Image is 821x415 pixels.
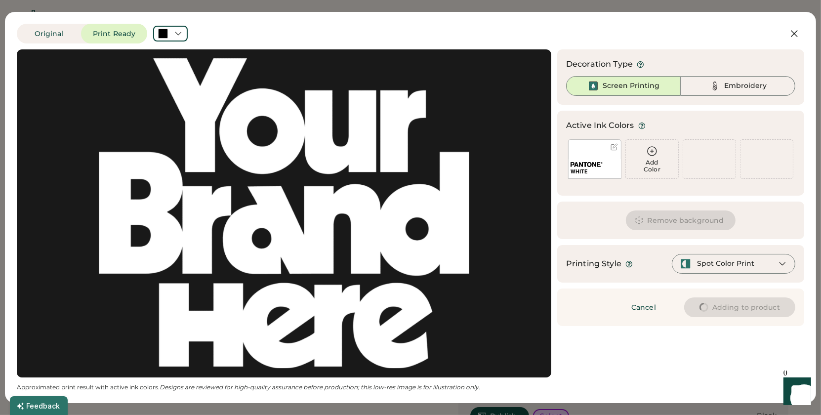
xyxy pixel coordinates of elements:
[571,162,603,167] img: 1024px-Pantone_logo.svg.png
[81,24,147,43] button: Print Ready
[774,371,817,413] iframe: Front Chat
[566,258,621,270] div: Printing Style
[626,210,736,230] button: Remove background
[609,297,678,317] button: Cancel
[626,159,678,173] div: Add Color
[17,383,551,391] div: Approximated print result with active ink colors.
[17,24,81,43] button: Original
[566,58,633,70] div: Decoration Type
[587,80,599,92] img: Ink%20-%20Selected.svg
[697,259,754,269] div: Spot Color Print
[725,81,767,91] div: Embroidery
[160,383,480,391] em: Designs are reviewed for high-quality assurance before production; this low-res image is for illu...
[571,168,619,175] div: WHITE
[603,81,660,91] div: Screen Printing
[709,80,721,92] img: Thread%20-%20Unselected.svg
[566,120,634,131] div: Active Ink Colors
[680,258,691,269] img: spot-color-green.svg
[684,297,795,317] button: Adding to product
